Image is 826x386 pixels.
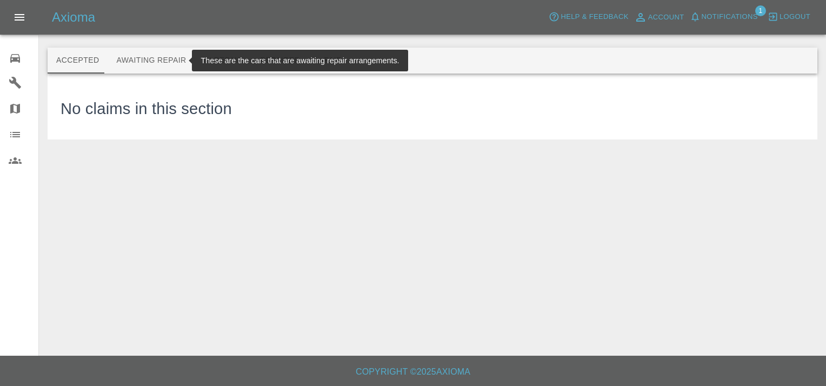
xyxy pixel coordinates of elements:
button: In Repair [195,48,252,74]
button: Repaired [251,48,309,74]
span: Notifications [702,11,758,23]
h5: Axioma [52,9,95,26]
button: Notifications [687,9,761,25]
button: Accepted [48,48,108,74]
h3: No claims in this section [61,97,232,121]
button: Logout [765,9,813,25]
span: 1 [755,5,766,16]
span: Logout [780,11,810,23]
h6: Copyright © 2025 Axioma [9,364,817,380]
button: Help & Feedback [546,9,631,25]
button: Open drawer [6,4,32,30]
a: Account [631,9,687,26]
span: Help & Feedback [561,11,628,23]
button: Paid [309,48,357,74]
span: Account [648,11,684,24]
button: Awaiting Repair [108,48,195,74]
